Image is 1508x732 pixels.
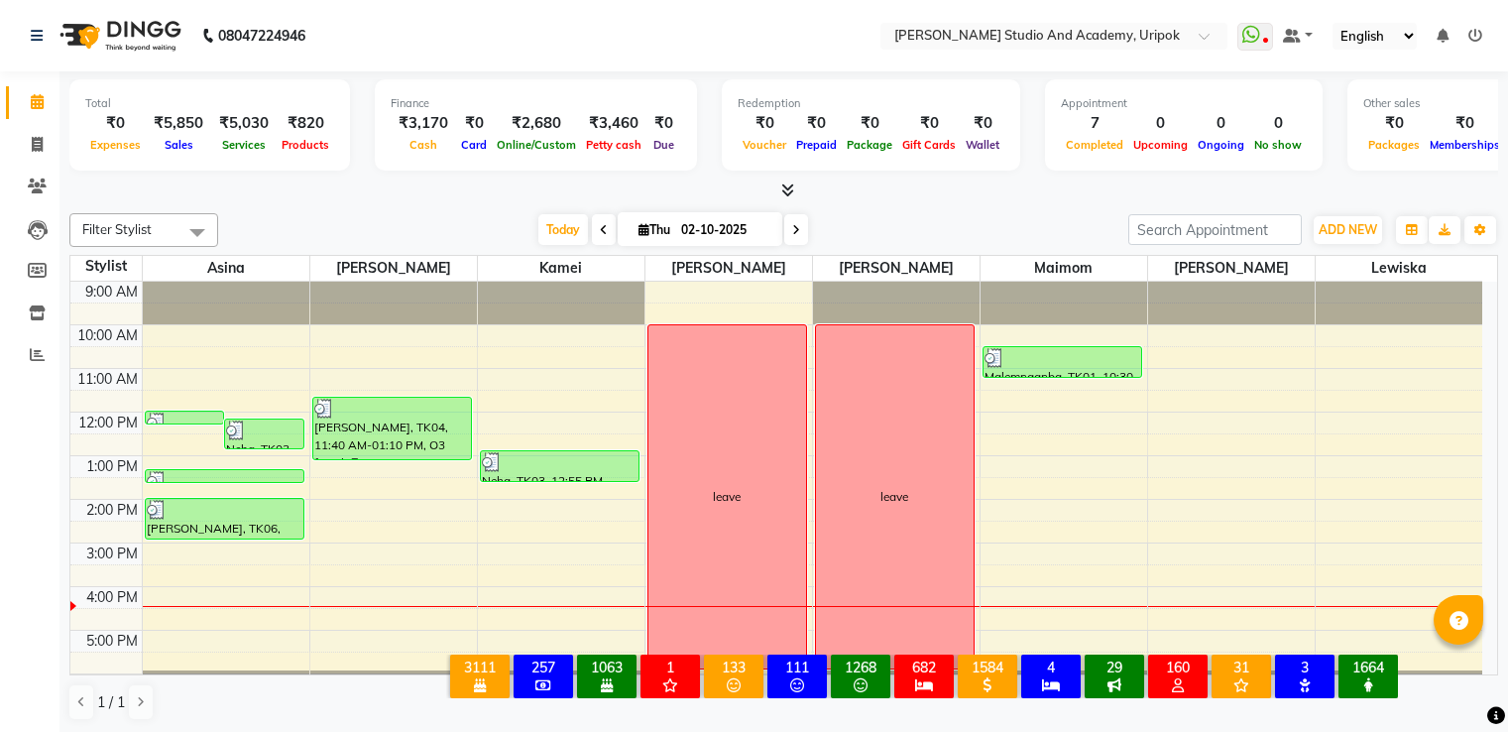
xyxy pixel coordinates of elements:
div: 1 [644,659,696,676]
div: ₹3,170 [391,112,456,135]
span: ADD NEW [1319,222,1377,237]
div: 257 [518,659,569,676]
span: Maimom [981,256,1147,281]
div: Stylist [70,256,142,277]
span: Due [648,138,679,152]
div: 11:00 AM [73,369,142,390]
b: 08047224946 [218,8,305,63]
div: 12:00 PM [74,413,142,433]
div: 31 [1216,659,1267,676]
div: Finance [391,95,681,112]
div: Malemnganba, TK01, 10:30 AM-11:15 AM, Hair Cut Men [984,347,1142,377]
span: Services [217,138,271,152]
div: ₹0 [1425,112,1505,135]
div: ₹0 [961,112,1004,135]
span: Prepaid [791,138,842,152]
span: Wallet [961,138,1004,152]
div: 1268 [835,659,886,676]
span: Gift Cards [897,138,961,152]
button: ADD NEW [1314,216,1382,244]
div: ₹0 [842,112,897,135]
span: [PERSON_NAME] [645,256,812,281]
div: 160 [1152,659,1204,676]
div: Redemption [738,95,1004,112]
div: Neha, TK03, 12:10 PM-12:55 PM, Eye Brow (₹50), Forehead (₹30),upper lips (₹30) [225,420,303,448]
span: Thu [634,222,675,237]
span: Package [842,138,897,152]
div: 0 [1249,112,1307,135]
div: leave [880,488,908,506]
input: Search Appointment [1128,214,1302,245]
div: Walk In, TK05, 01:20 PM-01:35 PM, Eye Brow (₹50) [146,470,304,482]
span: Upcoming [1128,138,1193,152]
div: 1:00 PM [82,456,142,477]
span: [PERSON_NAME] [813,256,980,281]
div: ₹0 [738,112,791,135]
div: Walk In, TK02, 12:00 PM-12:15 PM, Eye Brow (₹50) [146,412,224,424]
span: Asina [143,256,309,281]
span: [PERSON_NAME] [310,256,477,281]
div: 1584 [962,659,1013,676]
div: Total [85,95,334,112]
span: Products [277,138,334,152]
div: leave [713,488,741,506]
span: Lewiska [1316,256,1483,281]
div: ₹5,030 [211,112,277,135]
div: 1063 [581,659,633,676]
div: 10:00 AM [73,325,142,346]
span: Memberships [1425,138,1505,152]
span: Online/Custom [492,138,581,152]
div: ₹0 [897,112,961,135]
span: Sales [160,138,198,152]
span: Petty cash [581,138,646,152]
span: Ongoing [1193,138,1249,152]
div: ₹0 [791,112,842,135]
span: Packages [1363,138,1425,152]
div: 7 [1061,112,1128,135]
img: logo [51,8,186,63]
span: Completed [1061,138,1128,152]
div: ₹0 [456,112,492,135]
div: 682 [898,659,950,676]
div: 6:00 PM [82,674,142,695]
div: [PERSON_NAME], TK06, 02:00 PM-03:00 PM, Vit C brightning facial Aroma Magic (₹2500) [146,499,304,539]
div: 1664 [1342,659,1394,676]
iframe: chat widget [1425,653,1488,712]
div: 0 [1128,112,1193,135]
div: 111 [771,659,823,676]
div: ₹820 [277,112,334,135]
div: Appointment [1061,95,1307,112]
div: ₹3,460 [581,112,646,135]
div: 3:00 PM [82,544,142,564]
div: 3111 [454,659,506,676]
div: [PERSON_NAME], TK04, 11:40 AM-01:10 PM, O3 facial (₹3500) [313,398,472,459]
div: 29 [1089,659,1140,676]
span: No show [1249,138,1307,152]
div: ₹2,680 [492,112,581,135]
div: 5:00 PM [82,631,142,652]
span: Voucher [738,138,791,152]
div: ₹0 [85,112,146,135]
div: 133 [708,659,759,676]
div: 4 [1025,659,1077,676]
span: 1 / 1 [97,692,125,713]
div: ₹0 [1363,112,1425,135]
div: 0 [1193,112,1249,135]
span: Cash [405,138,442,152]
div: Neha, TK03, 12:55 PM-01:40 PM, Hair Cut Men (₹400) [481,451,639,481]
span: Expenses [85,138,146,152]
div: 3 [1279,659,1331,676]
span: Card [456,138,492,152]
div: 9:00 AM [81,282,142,303]
div: ₹5,850 [146,112,211,135]
span: Filter Stylist [82,221,152,237]
input: 2025-10-02 [675,215,774,245]
div: ₹0 [646,112,681,135]
div: 2:00 PM [82,500,142,521]
span: Today [538,214,588,245]
span: [PERSON_NAME] [1148,256,1315,281]
div: 4:00 PM [82,587,142,608]
span: Kamei [478,256,644,281]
